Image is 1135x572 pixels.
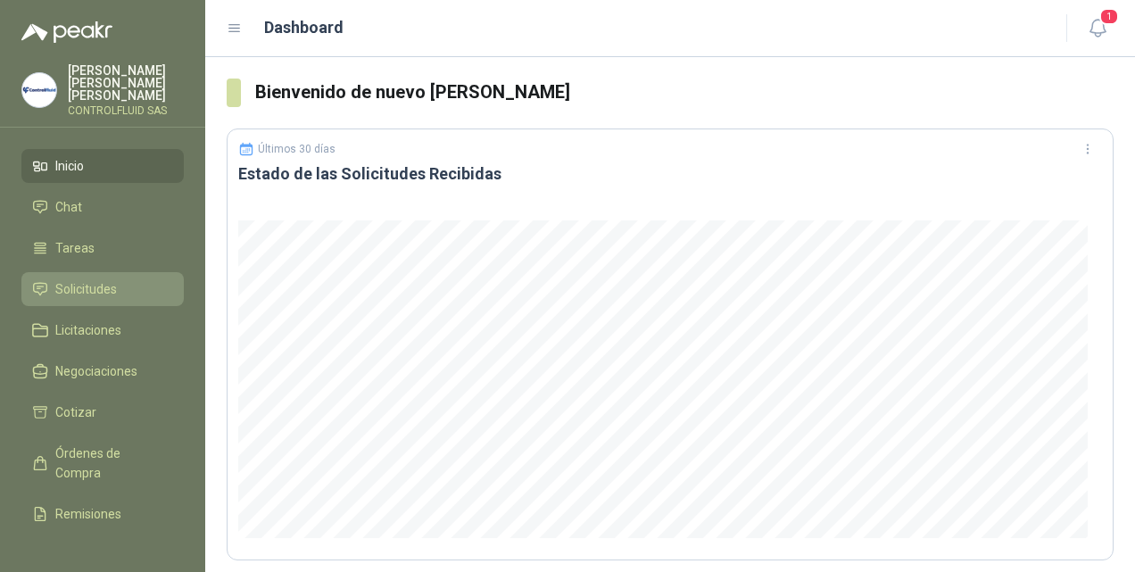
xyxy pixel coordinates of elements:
span: 1 [1099,8,1119,25]
a: Chat [21,190,184,224]
h3: Estado de las Solicitudes Recibidas [238,163,1102,185]
span: Negociaciones [55,361,137,381]
span: Licitaciones [55,320,121,340]
p: [PERSON_NAME] [PERSON_NAME] [PERSON_NAME] [68,64,184,102]
button: 1 [1081,12,1114,45]
span: Cotizar [55,402,96,422]
a: Inicio [21,149,184,183]
a: Órdenes de Compra [21,436,184,490]
a: Tareas [21,231,184,265]
span: Tareas [55,238,95,258]
p: Últimos 30 días [258,143,336,155]
a: Remisiones [21,497,184,531]
a: Solicitudes [21,272,184,306]
h1: Dashboard [264,15,344,40]
img: Logo peakr [21,21,112,43]
p: CONTROLFLUID SAS [68,105,184,116]
span: Solicitudes [55,279,117,299]
span: Órdenes de Compra [55,444,167,483]
a: Licitaciones [21,313,184,347]
span: Inicio [55,156,84,176]
a: Cotizar [21,395,184,429]
span: Chat [55,197,82,217]
img: Company Logo [22,73,56,107]
h3: Bienvenido de nuevo [PERSON_NAME] [255,79,1114,106]
a: Negociaciones [21,354,184,388]
span: Remisiones [55,504,121,524]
